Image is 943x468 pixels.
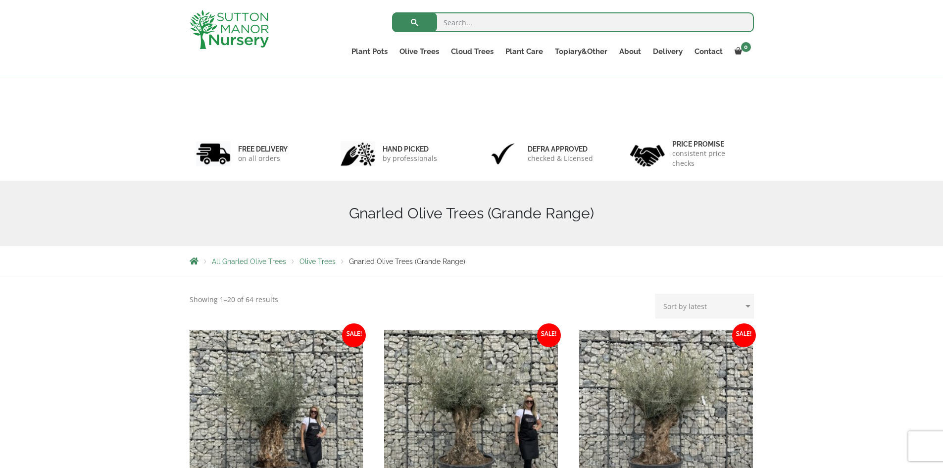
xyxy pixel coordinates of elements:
p: Showing 1–20 of 64 results [190,294,278,306]
img: logo [190,10,269,49]
p: by professionals [383,154,437,163]
h6: hand picked [383,145,437,154]
a: All Gnarled Olive Trees [212,258,286,265]
span: Sale! [342,323,366,347]
span: Sale! [732,323,756,347]
h6: Price promise [672,140,747,149]
input: Search... [392,12,754,32]
img: 1.jpg [196,141,231,166]
a: About [613,45,647,58]
img: 3.jpg [486,141,520,166]
p: consistent price checks [672,149,747,168]
a: Cloud Trees [445,45,499,58]
a: Plant Pots [346,45,394,58]
img: 4.jpg [630,139,665,169]
p: checked & Licensed [528,154,593,163]
h6: Defra approved [528,145,593,154]
span: Sale! [537,323,561,347]
p: on all orders [238,154,288,163]
nav: Breadcrumbs [190,257,754,265]
span: Gnarled Olive Trees (Grande Range) [349,258,465,265]
a: Olive Trees [394,45,445,58]
select: Shop order [655,294,754,318]
a: Olive Trees [299,258,336,265]
a: Plant Care [499,45,549,58]
h1: Gnarled Olive Trees (Grande Range) [190,205,754,222]
img: 2.jpg [341,141,375,166]
a: Delivery [647,45,689,58]
a: Topiary&Other [549,45,613,58]
h6: FREE DELIVERY [238,145,288,154]
span: 0 [741,42,751,52]
a: 0 [729,45,754,58]
a: Contact [689,45,729,58]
